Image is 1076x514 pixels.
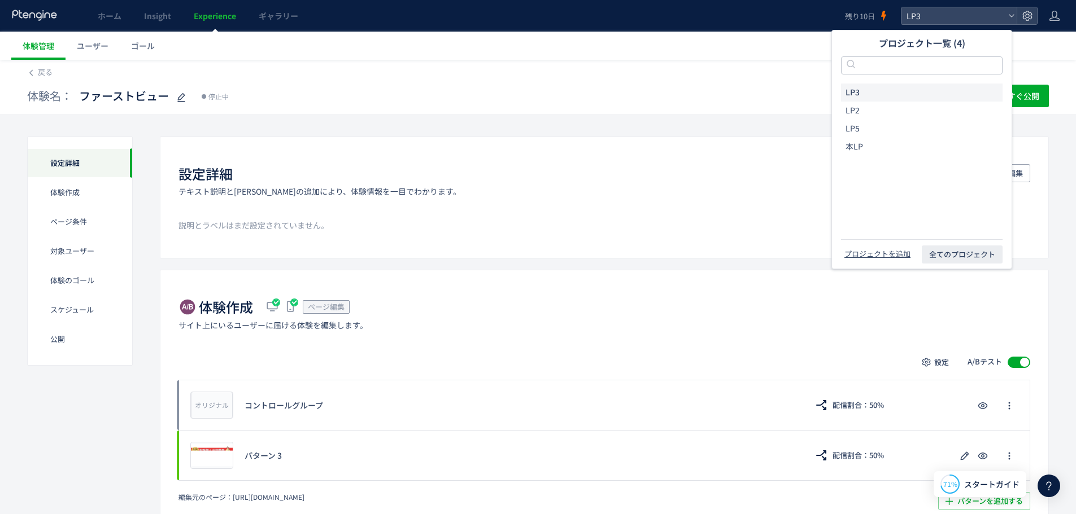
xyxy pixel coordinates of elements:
div: 編集元のページ： [178,492,690,502]
span: パターンを追加する​ [957,492,1023,510]
span: Insight [144,10,171,21]
button: 設定 [916,353,956,371]
span: 71% [943,479,957,489]
h1: 体験作成 [199,297,253,317]
p: 説明とラベルはまだ設定されていません。 [178,219,1030,231]
button: 全てのプロジェクト [922,245,1003,263]
div: コントロールグループ [245,399,796,411]
span: 配信割合：50% [833,446,884,464]
div: 設定詳細 [28,148,132,178]
span: LP3 [903,7,1004,24]
span: すぐ公開 [1008,85,1039,107]
span: スタートガイド [964,478,1020,490]
span: ファーストビュー [79,88,169,104]
span: Experience [194,10,236,21]
span: LP5 [846,123,860,134]
span: A/Bテスト [968,357,1002,367]
span: LP3 [846,87,860,98]
h1: 設定詳細 [178,164,233,183]
span: ギャラリー [259,10,298,21]
div: オリジナル [191,392,233,419]
div: パターン 3 [245,450,796,461]
div: 対象ユーザー [28,236,132,266]
button: 配信割合：50% [807,446,891,464]
div: 体験のゴール [28,266,132,295]
button: プロジェクトを追加 [841,248,914,260]
div: ページ条件 [28,207,132,236]
span: ホーム [98,10,121,21]
span: 残り10日 [845,11,875,21]
span: ユーザー [77,40,108,51]
h2: プロジェクト一覧 (4) [841,30,1003,55]
span: ゴール [131,40,155,51]
span: https://lp.ishitsuku.com/04 [233,492,304,502]
span: ページ編集 [308,301,345,312]
span: 体験管理 [23,40,54,51]
span: 戻る [38,67,53,77]
div: 体験作成 [28,178,132,207]
div: スケジュール​ [28,295,132,324]
p: テキスト説明と[PERSON_NAME]の追加により、体験情報を一目でわかります。 [178,186,461,197]
span: 本LP [846,141,863,152]
span: 全てのプロジェクト [929,245,995,263]
span: 停止中 [208,91,229,102]
button: パターンを追加する​ [938,492,1030,510]
button: 配信割合：50% [807,396,891,414]
span: 配信割合：50% [833,396,884,414]
button: すぐ公開 [998,85,1049,107]
div: 公開 [28,324,132,354]
span: LP2 [846,105,860,116]
span: 体験名： [27,88,72,104]
img: 89f0f38503a39a31aca3a203eed3421e1759979425036.jpeg [191,442,233,468]
p: サイト上にいるユーザーに届ける体験を編集します。 [178,319,368,331]
span: 設定 [934,353,949,371]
